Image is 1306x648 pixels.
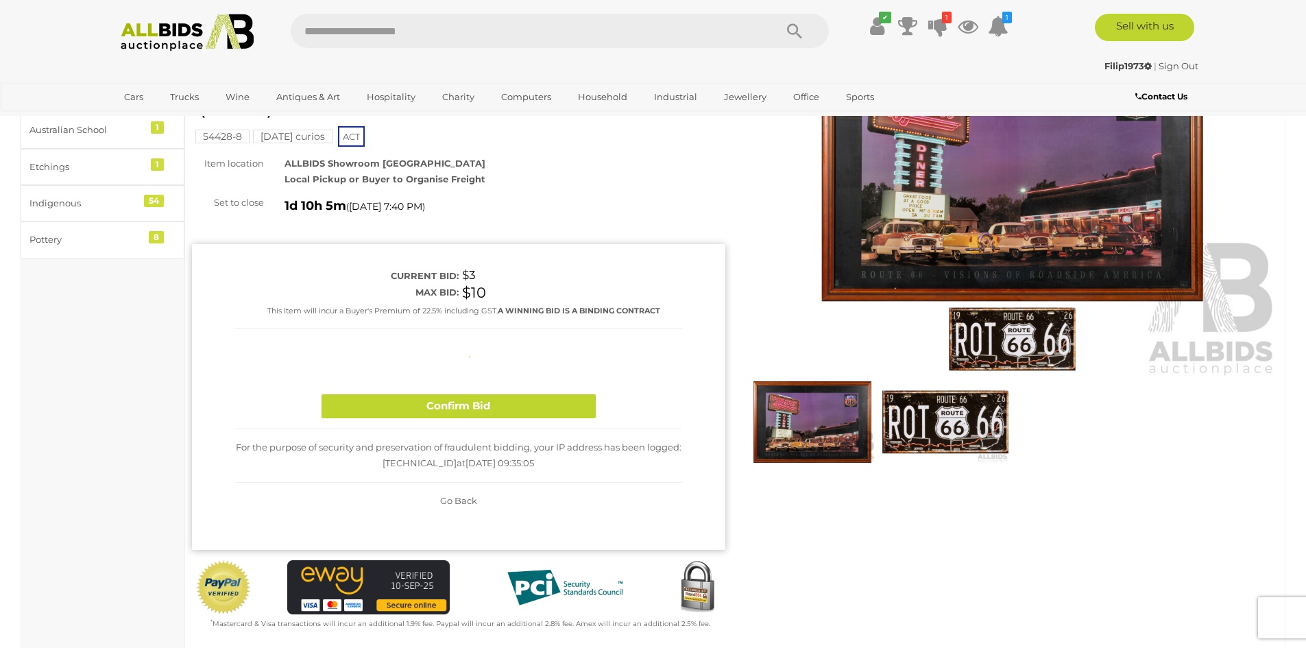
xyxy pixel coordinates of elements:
span: [DATE] 09:35:05 [465,457,534,468]
a: 1 [928,14,948,38]
button: Confirm Bid [322,394,596,418]
img: Lucinda Lewis (20th Century, American), Route 66 - Visions of Roadside America, Vintage Colour Po... [746,34,1279,378]
a: 1 [988,14,1008,38]
div: Pottery [29,232,143,248]
i: 1 [942,12,952,23]
strong: Filip1973 [1104,60,1152,71]
a: Industrial [645,86,706,108]
a: Sell with us [1095,14,1194,41]
div: Indigenous [29,195,143,211]
span: ( ) [346,201,425,212]
img: Secured by Rapid SSL [670,560,725,615]
a: 54428-8 [195,131,250,142]
a: Filip1973 [1104,60,1154,71]
a: Sign Out [1159,60,1198,71]
a: [GEOGRAPHIC_DATA] [115,108,230,131]
img: Allbids.com.au [113,14,262,51]
div: Australian School [29,122,143,138]
a: ✔ [867,14,888,38]
strong: Local Pickup or Buyer to Organise Freight [285,173,485,184]
div: 8 [149,231,164,243]
div: Item location [182,156,274,171]
a: Household [569,86,636,108]
a: Charity [433,86,483,108]
div: 1 [151,158,164,171]
a: Cars [115,86,152,108]
span: Go Back [440,495,477,506]
div: 54 [144,195,164,207]
a: Trucks [161,86,208,108]
img: Lucinda Lewis (20th Century, American), Route 66 - Visions of Roadside America, Vintage Colour Po... [749,381,875,463]
i: 1 [1002,12,1012,23]
span: $3 [462,268,476,282]
span: ACT [338,126,365,147]
a: Contact Us [1135,89,1191,104]
img: PCI DSS compliant [496,560,633,615]
a: Computers [492,86,560,108]
div: 1 [151,121,164,134]
a: Sports [837,86,883,108]
mark: 54428-8 [195,130,250,143]
img: eWAY Payment Gateway [287,560,450,614]
span: $10 [462,284,486,301]
strong: ALLBIDS Showroom [GEOGRAPHIC_DATA] [285,158,485,169]
a: Indigenous 54 [21,185,184,221]
a: Antiques & Art [267,86,349,108]
small: Mastercard & Visa transactions will incur an additional 1.9% fee. Paypal will incur an additional... [210,619,710,628]
h1: [PERSON_NAME] (20th Century, American), Route 66 - Visions of Roadside America, Vintage Colour Po... [199,27,722,118]
a: Hospitality [358,86,424,108]
b: A WINNING BID IS A BINDING CONTRACT [498,306,660,315]
span: [DATE] 7:40 PM [349,200,422,213]
button: Search [760,14,829,48]
a: [DATE] curios [253,131,332,142]
i: ✔ [879,12,891,23]
a: Wine [217,86,258,108]
div: Set to close [182,195,274,211]
div: Etchings [29,159,143,175]
div: Current bid: [235,268,459,284]
b: Contact Us [1135,91,1187,101]
a: Australian School 1 [21,112,184,148]
div: For the purpose of security and preservation of fraudulent bidding, your IP address has been logg... [235,429,682,483]
mark: [DATE] curios [253,130,332,143]
strong: 1d 10h 5m [285,198,346,213]
a: Office [784,86,828,108]
span: [TECHNICAL_ID] [383,457,457,468]
img: Lucinda Lewis (20th Century, American), Route 66 - Visions of Roadside America, Vintage Colour Po... [882,381,1008,463]
a: Etchings 1 [21,149,184,185]
a: Pottery 8 [21,221,184,258]
img: Official PayPal Seal [195,560,252,615]
small: This Item will incur a Buyer's Premium of 22.5% including GST. [267,306,660,315]
div: Max bid: [235,285,459,300]
a: Jewellery [715,86,775,108]
span: | [1154,60,1157,71]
